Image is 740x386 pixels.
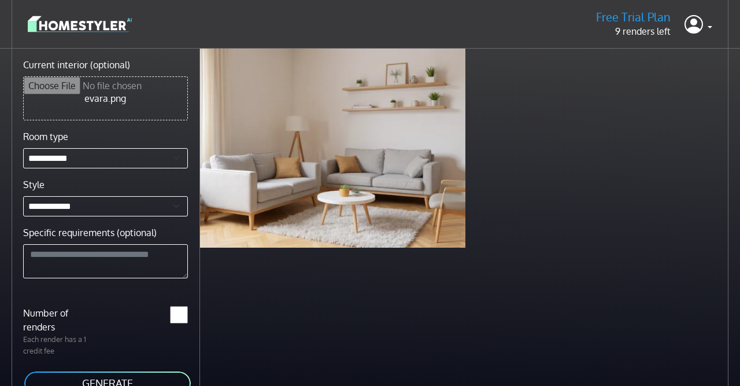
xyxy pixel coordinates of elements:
[28,14,132,34] img: logo-3de290ba35641baa71223ecac5eacb59cb85b4c7fdf211dc9aaecaaee71ea2f8.svg
[23,226,157,240] label: Specific requirements (optional)
[596,10,671,24] h5: Free Trial Plan
[23,178,45,192] label: Style
[23,130,68,144] label: Room type
[596,24,671,38] p: 9 renders left
[23,58,130,72] label: Current interior (optional)
[16,306,105,334] label: Number of renders
[16,334,105,356] p: Each render has a 1 credit fee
